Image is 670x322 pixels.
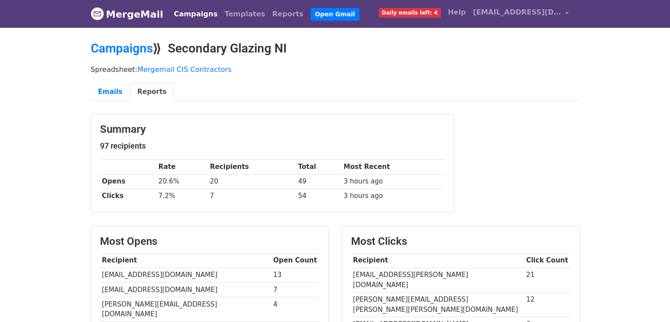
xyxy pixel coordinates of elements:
[271,282,319,297] td: 7
[100,253,271,268] th: Recipient
[341,160,444,174] th: Most Recent
[208,189,296,203] td: 7
[524,268,570,292] td: 21
[130,83,174,101] a: Reports
[91,83,130,101] a: Emails
[341,174,444,189] td: 3 hours ago
[375,4,444,21] a: Daily emails left: 4
[271,253,319,268] th: Open Count
[470,4,573,24] a: [EMAIL_ADDRESS][DOMAIN_NAME]
[91,41,580,56] h2: ⟫ Secondary Glazing NI
[208,160,296,174] th: Recipients
[156,160,208,174] th: Rate
[208,174,296,189] td: 20
[271,268,319,282] td: 13
[100,174,156,189] th: Opens
[296,189,341,203] td: 54
[91,41,153,56] a: Campaigns
[379,8,441,18] span: Daily emails left: 4
[91,5,163,23] a: MergeMail
[91,7,104,20] img: MergeMail logo
[311,8,359,21] a: Open Gmail
[269,5,307,23] a: Reports
[351,253,524,268] th: Recipient
[156,174,208,189] td: 20.6%
[170,5,221,23] a: Campaigns
[524,292,570,317] td: 12
[156,189,208,203] td: 7.2%
[100,123,445,136] h3: Summary
[100,235,319,248] h3: Most Opens
[341,189,444,203] td: 3 hours ago
[296,160,341,174] th: Total
[473,7,561,18] span: [EMAIL_ADDRESS][DOMAIN_NAME]
[100,268,271,282] td: [EMAIL_ADDRESS][DOMAIN_NAME]
[351,235,570,248] h3: Most Clicks
[100,141,445,151] h5: 97 recipients
[137,65,232,74] a: Mergemail CIS Contractors
[444,4,470,21] a: Help
[221,5,269,23] a: Templates
[524,253,570,268] th: Click Count
[351,292,524,317] td: [PERSON_NAME][EMAIL_ADDRESS][PERSON_NAME][PERSON_NAME][DOMAIN_NAME]
[100,297,271,322] td: [PERSON_NAME][EMAIL_ADDRESS][DOMAIN_NAME]
[271,297,319,322] td: 4
[626,280,670,322] iframe: Chat Widget
[100,189,156,203] th: Clicks
[91,65,580,74] p: Spreadsheet:
[351,268,524,292] td: [EMAIL_ADDRESS][PERSON_NAME][DOMAIN_NAME]
[296,174,341,189] td: 49
[100,282,271,297] td: [EMAIL_ADDRESS][DOMAIN_NAME]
